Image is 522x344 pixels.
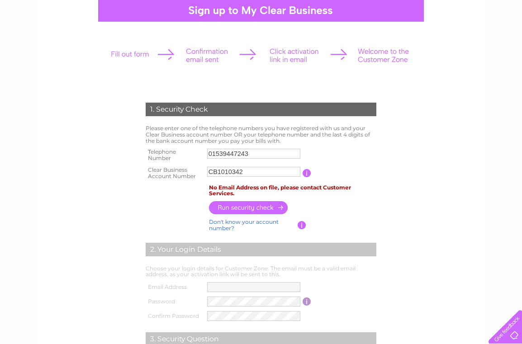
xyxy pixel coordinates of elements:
img: logo.png [18,24,64,51]
th: Password [143,294,205,309]
th: Telephone Number [143,146,205,164]
input: Information [298,221,306,229]
a: Blog [476,38,489,45]
a: Don't know your account number? [209,218,279,231]
td: Please enter one of the telephone numbers you have registered with us and your Clear Business acc... [143,123,379,146]
a: Water [395,38,413,45]
th: Clear Business Account Number [143,164,205,182]
th: Email Address [143,280,205,294]
input: Information [303,169,311,177]
a: Telecoms [443,38,470,45]
th: Confirm Password [143,309,205,323]
a: Contact [494,38,517,45]
div: 2. Your Login Details [146,243,376,256]
td: Choose your login details for Customer Zone. The email must be a valid email address, as your act... [143,263,379,280]
a: Energy [418,38,438,45]
a: 0333 014 3131 [351,5,414,16]
input: Information [303,297,311,306]
td: No Email Address on file, please contact Customer Services. [207,182,379,199]
div: 1. Security Check [146,103,376,116]
div: Clear Business is a trading name of Verastar Limited (registered in [GEOGRAPHIC_DATA] No. 3667643... [48,5,475,44]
